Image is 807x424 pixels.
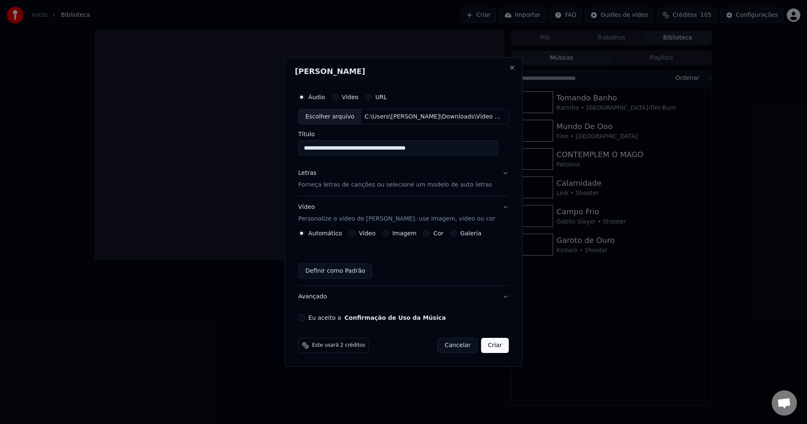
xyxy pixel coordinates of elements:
[460,230,481,236] label: Galeria
[298,169,316,178] div: Letras
[361,113,504,121] div: C:\Users\[PERSON_NAME]\Downloads\Vídeo sem título ‐ Feito com o Clipchamp.m4a
[342,94,359,100] label: Vídeo
[309,315,446,321] label: Eu aceito a
[295,68,512,75] h2: [PERSON_NAME]
[298,230,509,285] div: VídeoPersonalize o vídeo de [PERSON_NAME]: use imagem, vídeo ou cor
[298,203,496,224] div: Vídeo
[392,230,416,236] label: Imagem
[309,230,342,236] label: Automático
[312,342,365,349] span: Este usará 2 créditos
[298,215,496,223] p: Personalize o vídeo de [PERSON_NAME]: use imagem, vídeo ou cor
[375,94,387,100] label: URL
[298,263,372,279] button: Definir como Padrão
[298,132,509,137] label: Título
[433,230,443,236] label: Cor
[298,163,509,196] button: LetrasForneça letras de canções ou selecione um modelo de auto letras
[438,338,478,353] button: Cancelar
[298,197,509,230] button: VídeoPersonalize o vídeo de [PERSON_NAME]: use imagem, vídeo ou cor
[481,338,509,353] button: Criar
[299,109,361,124] div: Escolher arquivo
[298,286,509,308] button: Avançado
[309,94,325,100] label: Áudio
[298,181,492,190] p: Forneça letras de canções ou selecione um modelo de auto letras
[345,315,446,321] button: Eu aceito a
[359,230,376,236] label: Vídeo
